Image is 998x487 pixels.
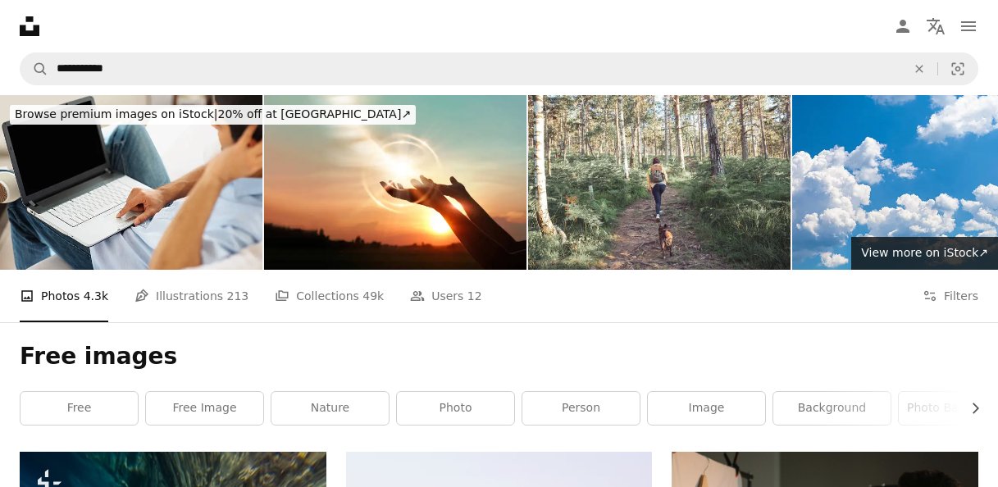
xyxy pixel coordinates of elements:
[467,287,482,305] span: 12
[938,53,977,84] button: Visual search
[20,16,39,36] a: Home — Unsplash
[15,107,217,121] span: Browse premium images on iStock |
[271,392,389,425] a: nature
[20,342,978,371] h1: Free images
[960,392,978,425] button: scroll list to the right
[264,95,526,270] img: Woman hands praying for blessing from god on sunset background
[275,270,384,322] a: Collections 49k
[21,392,138,425] a: free
[21,53,48,84] button: Search Unsplash
[397,392,514,425] a: photo
[15,107,411,121] span: 20% off at [GEOGRAPHIC_DATA] ↗
[648,392,765,425] a: image
[362,287,384,305] span: 49k
[227,287,249,305] span: 213
[522,392,640,425] a: person
[886,10,919,43] a: Log in / Sign up
[861,246,988,259] span: View more on iStock ↗
[919,10,952,43] button: Language
[923,270,978,322] button: Filters
[134,270,248,322] a: Illustrations 213
[528,95,791,270] img: No better adventure buddy
[410,270,482,322] a: Users 12
[851,237,998,270] a: View more on iStock↗
[20,52,978,85] form: Find visuals sitewide
[901,53,937,84] button: Clear
[952,10,985,43] button: Menu
[146,392,263,425] a: free image
[773,392,891,425] a: background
